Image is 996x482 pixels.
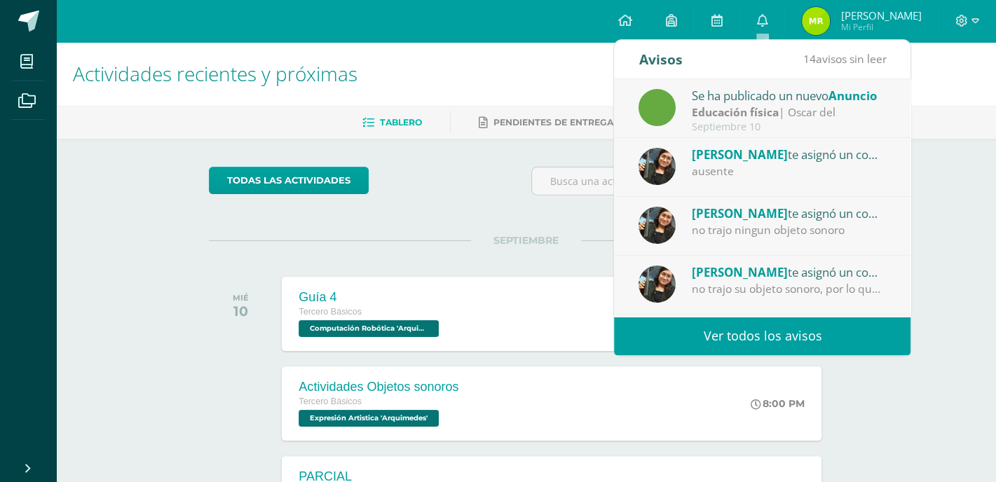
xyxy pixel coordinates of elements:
[692,263,887,281] div: te asignó un comentario en 'Actividades Objetos sonoros' para 'Expresión Artistica'
[532,167,842,195] input: Busca una actividad próxima aquí...
[692,222,887,238] div: no trajo ningun objeto sonoro
[73,60,357,87] span: Actividades recientes y próximas
[751,397,805,410] div: 8:00 PM
[299,320,439,337] span: Computación Robótica 'Arquimedes'
[614,317,910,355] a: Ver todos los avisos
[692,145,887,163] div: te asignó un comentario en 'Parcial 1 Practica instrumental' para 'Expresión Artistica'
[692,205,788,221] span: [PERSON_NAME]
[639,207,676,244] img: afbb90b42ddb8510e0c4b806fbdf27cc.png
[692,104,779,120] strong: Educación física
[840,21,921,33] span: Mi Perfil
[299,397,362,406] span: Tercero Básicos
[380,117,422,128] span: Tablero
[639,40,682,78] div: Avisos
[362,111,422,134] a: Tablero
[828,88,877,104] span: Anuncio
[692,204,887,222] div: te asignó un comentario en 'Objetos sonoros' para 'Expresión Artistica'
[692,264,788,280] span: [PERSON_NAME]
[479,111,613,134] a: Pendientes de entrega
[840,8,921,22] span: [PERSON_NAME]
[803,51,886,67] span: avisos sin leer
[692,146,788,163] span: [PERSON_NAME]
[692,163,887,179] div: ausente
[692,121,887,133] div: Septiembre 10
[692,281,887,297] div: no trajo su objeto sonoro, por lo que no fue posible realizar la actividad
[209,167,369,194] a: todas las Actividades
[803,51,815,67] span: 14
[493,117,613,128] span: Pendientes de entrega
[692,104,887,120] div: | Oscar del
[299,410,439,427] span: Expresión Artistica 'Arquimedes'
[639,148,676,185] img: afbb90b42ddb8510e0c4b806fbdf27cc.png
[299,307,362,317] span: Tercero Básicos
[639,266,676,303] img: afbb90b42ddb8510e0c4b806fbdf27cc.png
[692,86,887,104] div: Se ha publicado un nuevo
[299,290,442,305] div: Guía 4
[471,234,581,247] span: SEPTIEMBRE
[233,303,249,319] div: 10
[802,7,830,35] img: cfd77962999982c462c884d87be50ab2.png
[299,380,458,394] div: Actividades Objetos sonoros
[233,293,249,303] div: MIÉ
